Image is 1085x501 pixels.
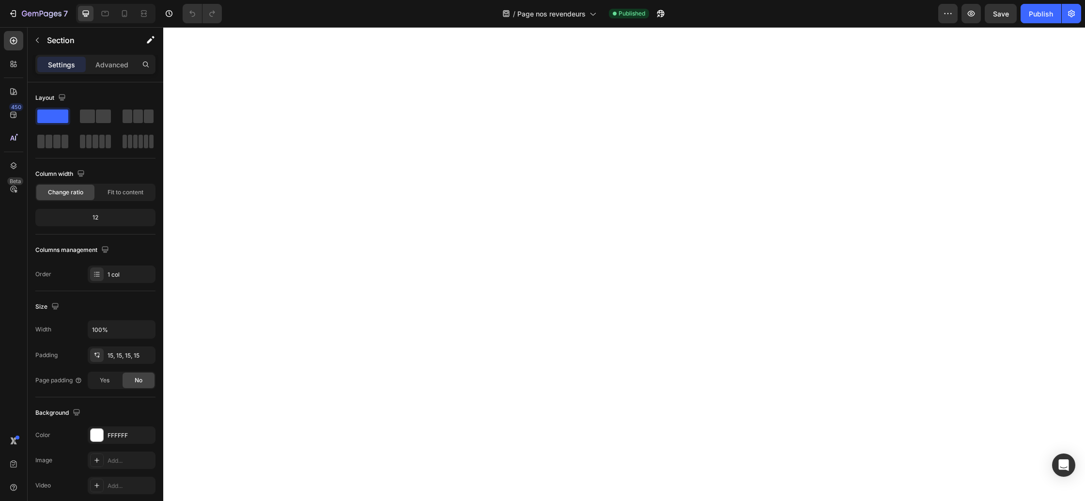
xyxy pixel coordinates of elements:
[9,103,23,111] div: 450
[35,431,50,439] div: Color
[1052,454,1075,477] div: Open Intercom Messenger
[35,270,51,279] div: Order
[35,407,82,420] div: Background
[35,351,58,360] div: Padding
[35,481,51,490] div: Video
[619,9,645,18] span: Published
[48,188,83,197] span: Change ratio
[108,456,153,465] div: Add...
[513,9,515,19] span: /
[37,211,154,224] div: 12
[35,92,68,105] div: Layout
[108,270,153,279] div: 1 col
[100,376,109,385] span: Yes
[95,60,128,70] p: Advanced
[47,34,126,46] p: Section
[35,244,111,257] div: Columns management
[108,431,153,440] div: FFFFFF
[4,4,72,23] button: 7
[135,376,142,385] span: No
[88,321,155,338] input: Auto
[1021,4,1061,23] button: Publish
[35,300,61,313] div: Size
[63,8,68,19] p: 7
[163,27,1085,501] iframe: Design area
[985,4,1017,23] button: Save
[993,10,1009,18] span: Save
[108,188,143,197] span: Fit to content
[35,168,87,181] div: Column width
[48,60,75,70] p: Settings
[517,9,586,19] span: Page nos revendeurs
[35,456,52,465] div: Image
[1029,9,1053,19] div: Publish
[108,482,153,490] div: Add...
[108,351,153,360] div: 15, 15, 15, 15
[35,325,51,334] div: Width
[7,177,23,185] div: Beta
[35,376,82,385] div: Page padding
[183,4,222,23] div: Undo/Redo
